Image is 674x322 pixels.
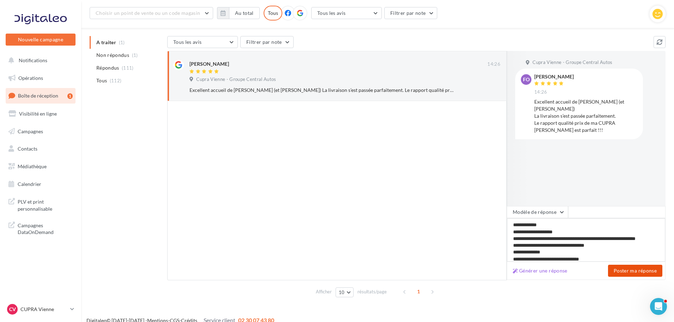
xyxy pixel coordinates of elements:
[18,93,58,99] span: Boîte de réception
[189,87,455,94] div: Excellent accueil de [PERSON_NAME] (et [PERSON_NAME]) La livraison s’est passée parfaitement. Le ...
[67,93,73,99] div: 1
[510,267,570,275] button: Générer une réponse
[534,98,637,134] div: Excellent accueil de [PERSON_NAME] (et [PERSON_NAME]) La livraison s’est passée parfaitement. Le ...
[6,34,76,46] button: Nouvelle campagne
[339,289,345,295] span: 10
[173,39,202,45] span: Tous les avis
[96,64,119,71] span: Répondus
[122,65,134,71] span: (111)
[217,7,260,19] button: Au total
[189,60,229,68] div: [PERSON_NAME]
[357,288,387,295] span: résultats/page
[96,77,107,84] span: Tous
[229,7,260,19] button: Au total
[4,71,77,86] a: Opérations
[4,218,77,239] a: Campagnes DataOnDemand
[240,36,294,48] button: Filtrer par note
[90,7,213,19] button: Choisir un point de vente ou un code magasin
[96,10,200,16] span: Choisir un point de vente ou un code magasin
[96,52,129,59] span: Non répondus
[9,306,16,313] span: CV
[196,76,276,83] span: Cupra Vienne - Groupe Central Autos
[19,57,47,63] span: Notifications
[316,288,332,295] span: Afficher
[19,111,57,117] span: Visibilité en ligne
[132,52,138,58] span: (1)
[20,306,67,313] p: CUPRA Vienne
[4,177,77,192] a: Calendrier
[336,287,354,297] button: 10
[6,303,76,316] a: CV CUPRA Vienne
[523,76,530,83] span: Fo
[4,106,77,121] a: Visibilité en ligne
[110,78,122,83] span: (112)
[650,298,667,315] iframe: Intercom live chat
[18,146,37,152] span: Contacts
[18,221,73,236] span: Campagnes DataOnDemand
[317,10,346,16] span: Tous les avis
[18,197,73,212] span: PLV et print personnalisable
[18,128,43,134] span: Campagnes
[18,181,41,187] span: Calendrier
[4,88,77,103] a: Boîte de réception1
[507,206,568,218] button: Modèle de réponse
[4,194,77,215] a: PLV et print personnalisable
[18,75,43,81] span: Opérations
[4,53,74,68] button: Notifications
[4,141,77,156] a: Contacts
[534,74,574,79] div: [PERSON_NAME]
[4,159,77,174] a: Médiathèque
[608,265,662,277] button: Poster ma réponse
[532,59,612,66] span: Cupra Vienne - Groupe Central Autos
[413,286,424,297] span: 1
[384,7,438,19] button: Filtrer par note
[264,6,282,21] div: Tous
[311,7,382,19] button: Tous les avis
[487,61,500,68] span: 14:26
[534,89,547,95] span: 14:26
[167,36,238,48] button: Tous les avis
[18,163,47,169] span: Médiathèque
[4,124,77,139] a: Campagnes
